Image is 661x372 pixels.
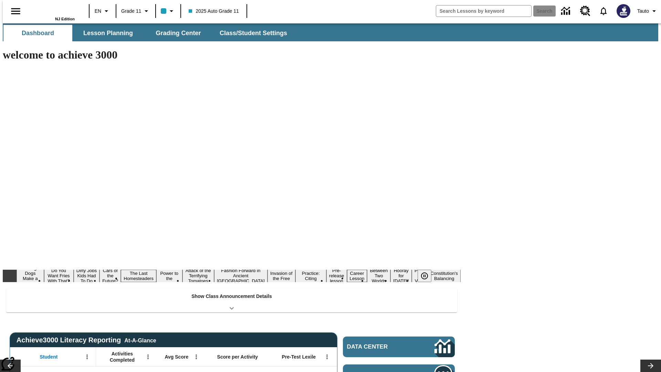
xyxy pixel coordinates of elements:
button: Slide 12 Career Lesson [347,270,367,282]
button: Slide 1 Diving Dogs Make a Splash [17,265,44,287]
span: Activities Completed [99,351,145,363]
img: Avatar [617,4,630,18]
div: At-A-Glance [124,336,156,344]
button: Slide 6 Solar Power to the People [156,265,182,287]
div: Home [30,2,75,21]
button: Open Menu [82,352,92,362]
button: Open side menu [6,1,26,21]
button: Slide 5 The Last Homesteaders [121,270,156,282]
button: Profile/Settings [634,5,661,17]
span: Score per Activity [217,354,258,360]
button: Slide 2 Do You Want Fries With That? [44,267,74,285]
button: Slide 16 The Constitution's Balancing Act [428,265,461,287]
span: Achieve3000 Literacy Reporting [17,336,156,344]
span: Grading Center [156,29,201,37]
span: Pre-Test Lexile [282,354,316,360]
button: Slide 11 Pre-release lesson [326,267,347,285]
button: Grade: Grade 11, Select a grade [118,5,153,17]
button: Slide 14 Hooray for Constitution Day! [390,267,412,285]
a: Data Center [557,2,576,21]
button: Open Menu [191,352,201,362]
button: Open Menu [143,352,153,362]
a: Home [30,3,75,17]
button: Class/Student Settings [214,25,293,41]
span: Class/Student Settings [220,29,287,37]
a: Data Center [343,337,455,357]
span: Grade 11 [121,8,141,15]
span: Lesson Planning [83,29,133,37]
button: Lesson Planning [74,25,143,41]
div: SubNavbar [3,25,293,41]
div: Pause [418,270,438,282]
button: Slide 13 Between Two Worlds [367,267,390,285]
p: Show Class Announcement Details [191,293,272,300]
button: Grading Center [144,25,213,41]
button: Slide 10 Mixed Practice: Citing Evidence [295,265,326,287]
button: Select a new avatar [612,2,634,20]
h1: welcome to achieve 3000 [3,49,461,61]
span: Avg Score [165,354,188,360]
button: Open Menu [322,352,332,362]
span: Data Center [347,343,411,350]
button: Class color is light blue. Change class color [158,5,178,17]
button: Dashboard [3,25,72,41]
button: Slide 3 Dirty Jobs Kids Had To Do [74,267,100,285]
button: Pause [418,270,431,282]
span: Tauto [637,8,649,15]
span: EN [95,8,101,15]
span: Student [40,354,57,360]
a: Resource Center, Will open in new tab [576,2,595,20]
button: Language: EN, Select a language [92,5,114,17]
span: NJ Edition [55,17,75,21]
button: Slide 9 The Invasion of the Free CD [267,265,295,287]
a: Notifications [595,2,612,20]
button: Slide 7 Attack of the Terrifying Tomatoes [182,267,214,285]
button: Lesson carousel, Next [640,360,661,372]
button: Slide 4 Cars of the Future? [99,267,121,285]
div: SubNavbar [3,23,658,41]
span: 2025 Auto Grade 11 [189,8,239,15]
button: Slide 8 Fashion Forward in Ancient Rome [214,267,267,285]
button: Slide 15 Point of View [412,267,428,285]
input: search field [436,6,531,17]
span: Dashboard [22,29,54,37]
div: Show Class Announcement Details [6,289,457,312]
